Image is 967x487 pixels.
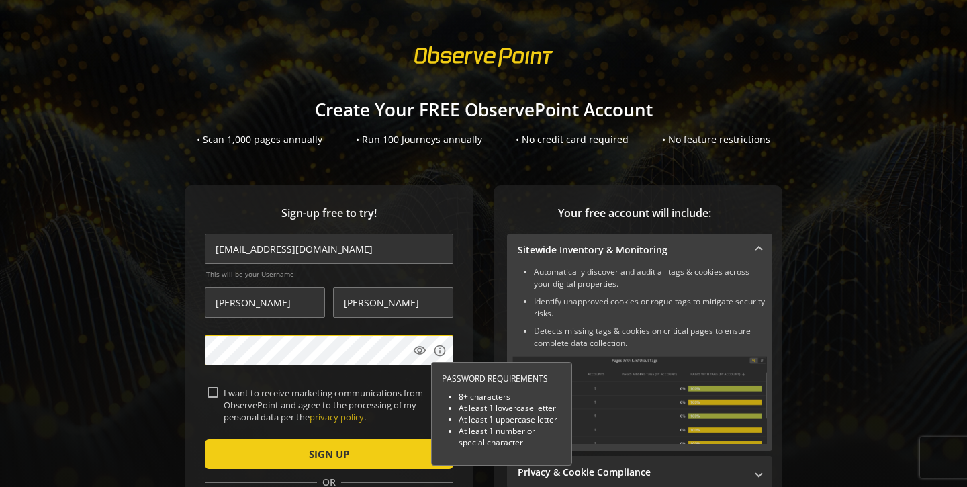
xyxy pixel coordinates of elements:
input: Email Address (name@work-email.com) * [205,234,453,264]
label: I want to receive marketing communications from ObservePoint and agree to the processing of my pe... [218,387,451,424]
button: SIGN UP [205,439,453,469]
input: Last Name * [333,287,453,318]
div: Sitewide Inventory & Monitoring [507,266,772,451]
li: At least 1 uppercase letter [459,414,561,425]
li: Detects missing tags & cookies on critical pages to ensure complete data collection. [534,325,767,349]
li: Identify unapproved cookies or rogue tags to mitigate security risks. [534,296,767,320]
span: Your free account will include: [507,206,762,221]
mat-icon: info [433,344,447,357]
img: Sitewide Inventory & Monitoring [512,356,767,444]
li: 8+ characters [459,391,561,402]
span: This will be your Username [206,269,453,279]
li: Automatically discover and audit all tags & cookies across your digital properties. [534,266,767,290]
div: • No feature restrictions [662,133,770,146]
mat-panel-title: Sitewide Inventory & Monitoring [518,243,745,257]
div: • No credit card required [516,133,629,146]
div: PASSWORD REQUIREMENTS [442,373,561,384]
a: privacy policy [310,411,364,423]
mat-expansion-panel-header: Sitewide Inventory & Monitoring [507,234,772,266]
div: • Scan 1,000 pages annually [197,133,322,146]
li: At least 1 lowercase letter [459,402,561,414]
div: • Run 100 Journeys annually [356,133,482,146]
li: At least 1 number or special character [459,425,561,448]
input: First Name * [205,287,325,318]
mat-icon: visibility [413,344,426,357]
span: Sign-up free to try! [205,206,453,221]
span: SIGN UP [309,442,349,466]
mat-panel-title: Privacy & Cookie Compliance [518,466,745,479]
